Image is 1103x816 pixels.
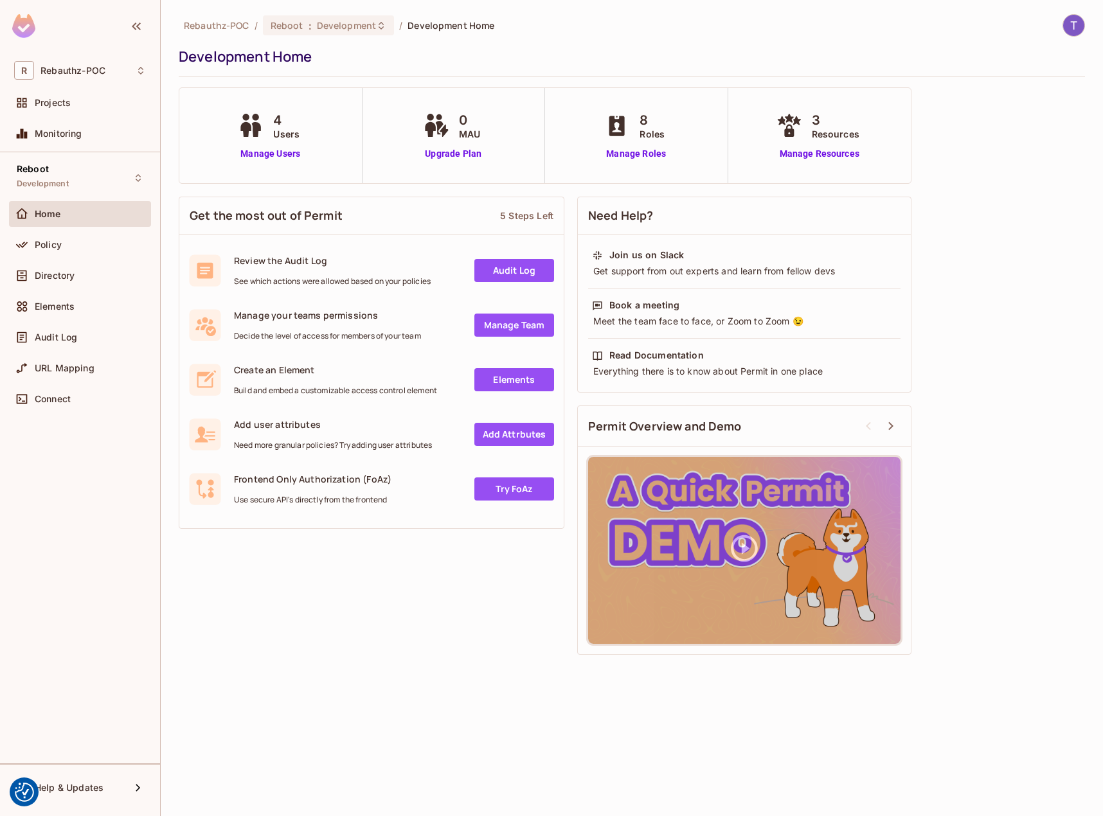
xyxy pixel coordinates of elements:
[588,418,742,434] span: Permit Overview and Demo
[35,129,82,139] span: Monitoring
[235,147,306,161] a: Manage Users
[588,208,654,224] span: Need Help?
[273,111,300,130] span: 4
[459,111,480,130] span: 0
[474,314,554,337] a: Manage Team
[17,164,49,174] span: Reboot
[317,19,376,31] span: Development
[474,423,554,446] a: Add Attrbutes
[234,331,421,341] span: Decide the level of access for members of your team
[35,301,75,312] span: Elements
[190,208,343,224] span: Get the most out of Permit
[15,783,34,802] button: Consent Preferences
[1063,15,1084,36] img: Tax Tax
[592,315,897,328] div: Meet the team face to face, or Zoom to Zoom 😉
[234,309,421,321] span: Manage your teams permissions
[474,368,554,391] a: Elements
[234,473,391,485] span: Frontend Only Authorization (FoAz)
[179,47,1079,66] div: Development Home
[592,265,897,278] div: Get support from out experts and learn from fellow devs
[500,209,553,222] div: 5 Steps Left
[609,249,684,262] div: Join us on Slack
[773,147,866,161] a: Manage Resources
[234,440,432,450] span: Need more granular policies? Try adding user attributes
[15,783,34,802] img: Revisit consent button
[234,364,437,376] span: Create an Element
[234,276,431,287] span: See which actions were allowed based on your policies
[640,111,665,130] span: 8
[420,147,487,161] a: Upgrade Plan
[234,418,432,430] span: Add user attributes
[255,19,258,31] li: /
[184,19,249,31] span: the active workspace
[273,127,300,141] span: Users
[812,111,859,130] span: 3
[640,127,665,141] span: Roles
[234,254,431,267] span: Review the Audit Log
[474,477,554,501] a: Try FoAz
[12,14,35,38] img: SReyMgAAAABJRU5ErkJggg==
[14,61,34,80] span: R
[399,19,402,31] li: /
[474,259,554,282] a: Audit Log
[592,365,897,378] div: Everything there is to know about Permit in one place
[35,98,71,108] span: Projects
[35,271,75,281] span: Directory
[609,299,679,312] div: Book a meeting
[609,349,704,362] div: Read Documentation
[601,147,671,161] a: Manage Roles
[35,240,62,250] span: Policy
[234,495,391,505] span: Use secure API's directly from the frontend
[234,386,437,396] span: Build and embed a customizable access control element
[35,332,77,342] span: Audit Log
[35,209,61,219] span: Home
[40,66,105,76] span: Workspace: Rebauthz-POC
[35,783,103,793] span: Help & Updates
[17,179,69,189] span: Development
[459,127,480,141] span: MAU
[271,19,303,31] span: Reboot
[35,394,71,404] span: Connect
[408,19,494,31] span: Development Home
[308,21,312,31] span: :
[812,127,859,141] span: Resources
[35,363,94,373] span: URL Mapping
